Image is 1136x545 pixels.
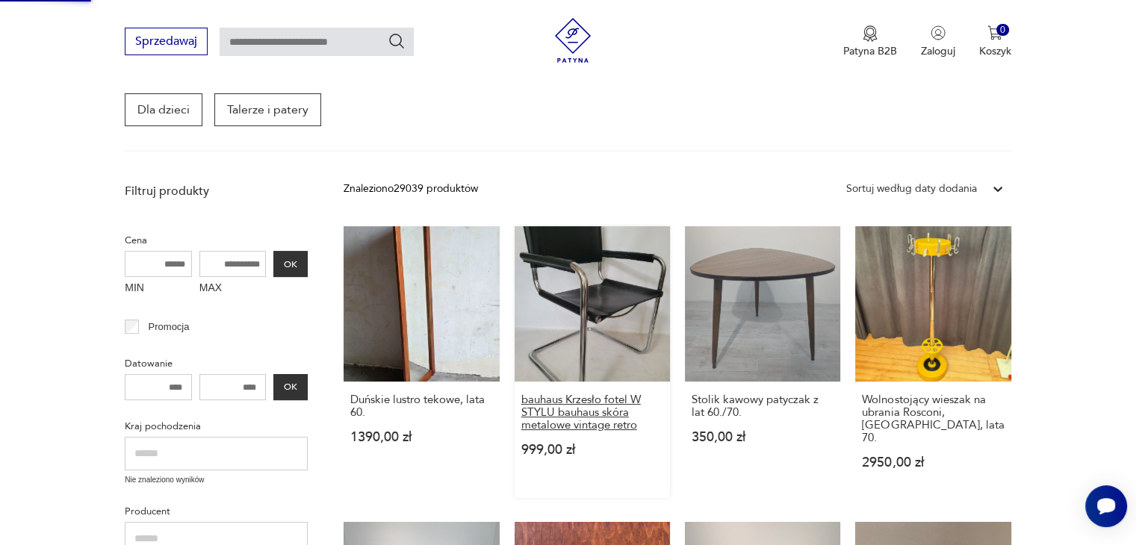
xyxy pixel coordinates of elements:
[862,393,1004,444] h3: Wolnostojący wieszak na ubrania Rosconi, [GEOGRAPHIC_DATA], lata 70.
[862,456,1004,469] p: 2950,00 zł
[344,226,499,498] a: Duńskie lustro tekowe, lata 60.Duńskie lustro tekowe, lata 60.1390,00 zł
[921,25,955,58] button: Zaloguj
[979,25,1011,58] button: 0Koszyk
[846,181,977,197] div: Sortuj według daty dodania
[125,503,308,520] p: Producent
[855,226,1011,498] a: Wolnostojący wieszak na ubrania Rosconi, Niemcy, lata 70.Wolnostojący wieszak na ubrania Rosconi,...
[344,181,478,197] div: Znaleziono 29039 produktów
[388,32,406,50] button: Szukaj
[273,374,308,400] button: OK
[350,393,492,419] h3: Duńskie lustro tekowe, lata 60.
[843,44,897,58] p: Patyna B2B
[125,183,308,199] p: Filtruj produkty
[863,25,878,42] img: Ikona medalu
[125,37,208,48] a: Sprzedawaj
[125,277,192,301] label: MIN
[550,18,595,63] img: Patyna - sklep z meblami i dekoracjami vintage
[125,418,308,435] p: Kraj pochodzenia
[125,93,202,126] a: Dla dzieci
[921,44,955,58] p: Zaloguj
[515,226,670,498] a: bauhaus Krzesło fotel W STYLU bauhaus skóra metalowe vintage retrobauhaus Krzesło fotel W STYLU b...
[273,251,308,277] button: OK
[125,232,308,249] p: Cena
[125,474,308,486] p: Nie znaleziono wyników
[843,25,897,58] button: Patyna B2B
[1085,485,1127,527] iframe: Smartsupp widget button
[521,393,663,432] h3: bauhaus Krzesło fotel W STYLU bauhaus skóra metalowe vintage retro
[125,355,308,372] p: Datowanie
[987,25,1002,40] img: Ikona koszyka
[521,443,663,456] p: 999,00 zł
[685,226,840,498] a: Stolik kawowy patyczak z lat 60./70.Stolik kawowy patyczak z lat 60./70.350,00 zł
[931,25,946,40] img: Ikonka użytkownika
[199,277,267,301] label: MAX
[149,319,190,335] p: Promocja
[692,393,834,419] h3: Stolik kawowy patyczak z lat 60./70.
[843,25,897,58] a: Ikona medaluPatyna B2B
[692,431,834,443] p: 350,00 zł
[125,28,208,55] button: Sprzedawaj
[214,93,321,126] a: Talerze i patery
[996,24,1009,37] div: 0
[350,431,492,443] p: 1390,00 zł
[979,44,1011,58] p: Koszyk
